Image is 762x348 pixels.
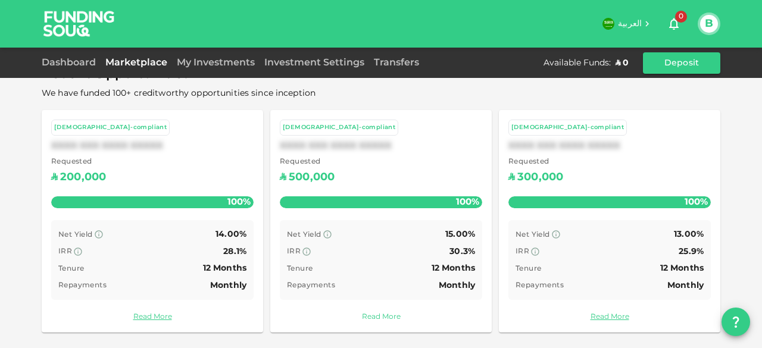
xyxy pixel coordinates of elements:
[662,12,686,36] button: 0
[289,168,335,187] div: 500,000
[280,140,482,152] div: XXXX XXX XXXX XXXXX
[643,52,720,74] button: Deposit
[674,230,704,239] span: 13.00%
[369,58,424,67] a: Transfers
[445,230,475,239] span: 15.00%
[42,110,263,333] a: [DEMOGRAPHIC_DATA]-compliantXXXX XXX XXXX XXXXX Requested ʢ200,000100% Net Yield 14.00% IRR 28.1%...
[508,312,711,323] a: Read More
[544,57,611,69] div: Available Funds :
[210,281,246,290] span: Monthly
[51,168,58,187] div: ʢ
[682,194,711,211] span: 100%
[287,282,335,289] span: Repayments
[283,123,395,133] div: [DEMOGRAPHIC_DATA]-compliant
[101,58,172,67] a: Marketplace
[616,57,629,69] div: ʢ 0
[660,264,704,272] span: 12 Months
[516,265,541,272] span: Tenure
[511,123,624,133] div: [DEMOGRAPHIC_DATA]-compliant
[722,308,750,336] button: question
[287,231,321,239] span: Net Yield
[453,194,482,211] span: 100%
[508,140,711,152] div: XXXX XXX XXXX XXXXX
[667,281,704,290] span: Monthly
[679,247,704,256] span: 25.9%
[508,168,515,187] div: ʢ
[508,156,563,168] span: Requested
[280,168,286,187] div: ʢ
[216,230,246,239] span: 14.00%
[432,264,475,272] span: 12 Months
[51,312,254,323] a: Read More
[60,168,106,187] div: 200,000
[58,248,72,255] span: IRR
[58,282,107,289] span: Repayments
[51,156,106,168] span: Requested
[287,248,301,255] span: IRR
[618,20,642,28] span: العربية
[675,11,687,23] span: 0
[58,231,93,239] span: Net Yield
[223,247,246,256] span: 28.1%
[58,265,84,272] span: Tenure
[517,168,563,187] div: 300,000
[280,156,335,168] span: Requested
[439,281,475,290] span: Monthly
[42,58,101,67] a: Dashboard
[172,58,260,67] a: My Investments
[516,231,550,239] span: Net Yield
[51,140,254,152] div: XXXX XXX XXXX XXXXX
[499,110,720,333] a: [DEMOGRAPHIC_DATA]-compliantXXXX XXX XXXX XXXXX Requested ʢ300,000100% Net Yield 13.00% IRR 25.9%...
[449,247,475,256] span: 30.3%
[224,194,254,211] span: 100%
[203,264,246,272] span: 12 Months
[260,58,369,67] a: Investment Settings
[700,15,718,33] button: B
[42,89,316,98] span: We have funded 100+ creditworthy opportunities since inception
[280,312,482,323] a: Read More
[287,265,313,272] span: Tenure
[602,18,614,30] img: flag-sa.b9a346574cdc8950dd34b50780441f57.svg
[516,248,529,255] span: IRR
[54,123,167,133] div: [DEMOGRAPHIC_DATA]-compliant
[270,110,492,333] a: [DEMOGRAPHIC_DATA]-compliantXXXX XXX XXXX XXXXX Requested ʢ500,000100% Net Yield 15.00% IRR 30.3%...
[516,282,564,289] span: Repayments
